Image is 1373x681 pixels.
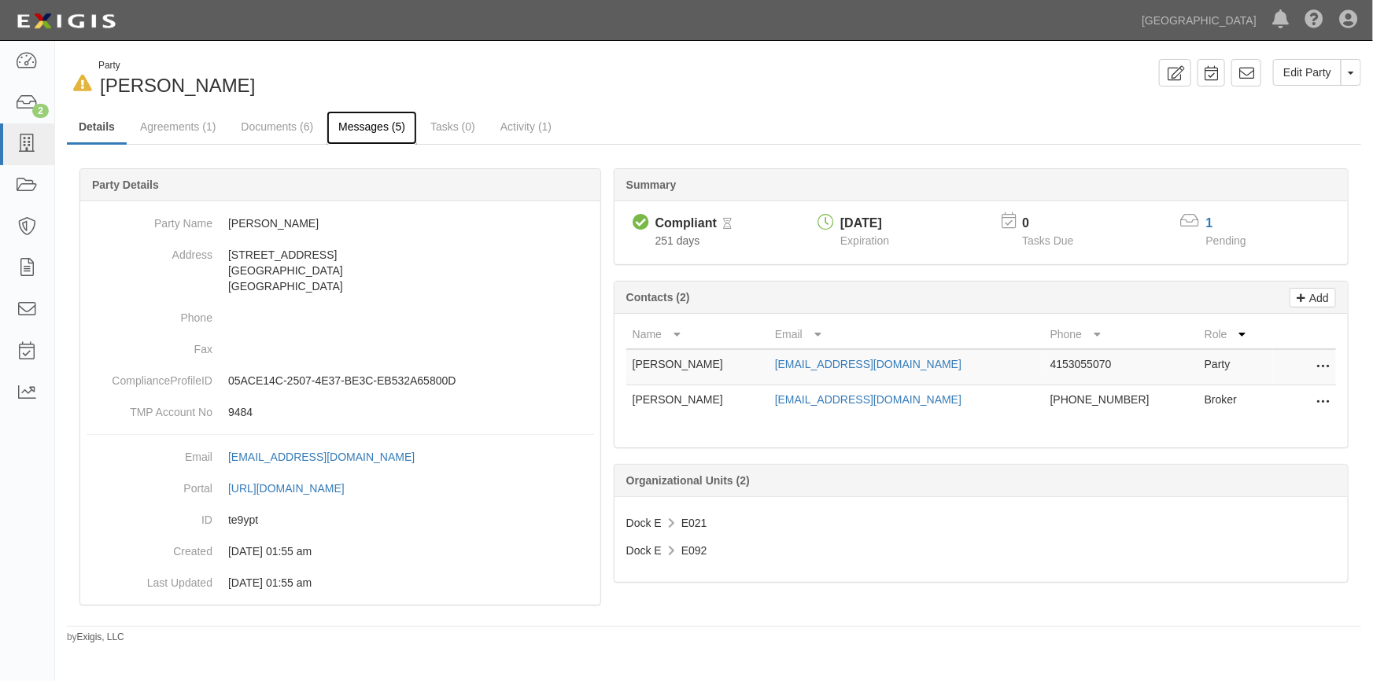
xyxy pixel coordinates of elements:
div: 2 [32,104,49,118]
dd: 07/20/2024 01:55 am [87,567,594,598]
th: Phone [1044,320,1198,349]
dt: Email [87,441,212,465]
dt: Address [87,239,212,263]
th: Role [1198,320,1273,349]
dd: 07/20/2024 01:55 am [87,536,594,567]
b: Organizational Units (2) [626,474,750,487]
td: [PERSON_NAME] [626,385,769,421]
dt: TMP Account No [87,396,212,420]
dt: ComplianceProfileID [87,365,212,388]
span: E021 [681,517,707,529]
b: Summary [626,179,677,191]
i: Compliant [633,215,649,231]
a: Details [67,111,127,145]
div: Compliant [655,215,717,233]
span: Dock E [626,544,662,557]
dt: ID [87,504,212,528]
i: Help Center - Complianz [1305,11,1323,30]
div: [EMAIL_ADDRESS][DOMAIN_NAME] [228,449,415,465]
a: Agreements (1) [128,111,227,142]
p: 0 [1022,215,1093,233]
a: Messages (5) [327,111,417,145]
span: [PERSON_NAME] [100,75,255,96]
a: Exigis, LLC [77,631,124,642]
span: Since 01/08/2025 [655,234,700,247]
a: Edit Party [1273,59,1342,86]
td: [PHONE_NUMBER] [1044,385,1198,421]
dt: Fax [87,333,212,357]
td: [PERSON_NAME] [626,349,769,385]
span: E092 [681,544,707,557]
dt: Created [87,536,212,559]
a: Documents (6) [229,111,325,142]
p: 05ACE14C-2507-4E37-BE3C-EB532A65800D [228,373,594,388]
a: Add [1290,288,1336,307]
dd: te9ypt [87,504,594,536]
a: [GEOGRAPHIC_DATA] [1134,5,1264,36]
dt: Phone [87,302,212,326]
td: 4153055070 [1044,349,1198,385]
span: Pending [1206,234,1246,247]
a: Tasks (0) [419,111,487,142]
a: [EMAIL_ADDRESS][DOMAIN_NAME] [228,451,432,463]
small: by [67,631,124,644]
i: In Default since 10/13/2024 [73,75,92,92]
td: Broker [1198,385,1273,421]
a: Activity (1) [489,111,563,142]
img: logo-5460c22ac91f19d4615b14bd174203de0afe785f0fc80cf4dbbc73dc1793850b.png [12,7,120,35]
span: Dock E [626,517,662,529]
dt: Portal [87,473,212,496]
div: Reiko Yamamoto [67,59,703,99]
th: Email [769,320,1044,349]
b: Contacts (2) [626,291,690,304]
b: Party Details [92,179,159,191]
a: [URL][DOMAIN_NAME] [228,482,362,495]
dd: [PERSON_NAME] [87,208,594,239]
dt: Last Updated [87,567,212,591]
a: [EMAIL_ADDRESS][DOMAIN_NAME] [775,393,961,406]
p: 9484 [228,404,594,420]
div: [DATE] [840,215,889,233]
dd: [STREET_ADDRESS] [GEOGRAPHIC_DATA] [GEOGRAPHIC_DATA] [87,239,594,302]
p: Add [1305,289,1329,307]
td: Party [1198,349,1273,385]
th: Name [626,320,769,349]
span: Expiration [840,234,889,247]
a: [EMAIL_ADDRESS][DOMAIN_NAME] [775,358,961,370]
dt: Party Name [87,208,212,231]
i: Pending Review [723,219,732,230]
a: 1 [1206,216,1213,230]
div: Party [98,59,255,72]
span: Tasks Due [1022,234,1073,247]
